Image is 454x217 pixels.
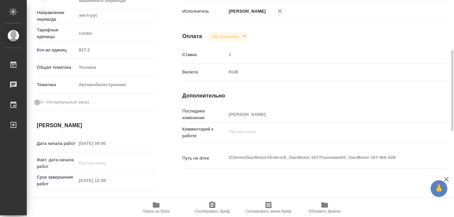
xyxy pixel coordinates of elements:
p: Тарифные единицы [37,27,76,40]
input: Пустое поле [226,50,425,59]
textarea: /Clients/GacMotor/Orders/S_GacMotor-167/Translated/S_GacMotor-167-WK-028 [226,152,425,163]
button: Скопировать бриф [184,198,240,217]
h4: Дополнительно [182,92,447,100]
input: Пустое поле [76,45,155,55]
div: слово [76,28,155,39]
p: Валюта [182,69,226,75]
p: Последнее изменение [182,108,226,121]
input: Пустое поле [76,139,135,148]
p: Кол-во единиц [37,47,76,53]
p: [PERSON_NAME] [226,8,266,15]
span: Скопировать бриф [195,209,230,214]
div: Не оплачена [207,32,248,41]
p: Факт. дата начала работ [37,157,76,170]
button: Не оплачена [211,34,240,39]
span: Папка на Drive [142,209,170,214]
input: Пустое поле [76,158,135,168]
button: Папка на Drive [128,198,184,217]
button: Скопировать мини-бриф [240,198,297,217]
p: Тематика [37,81,76,88]
h4: [PERSON_NAME] [37,122,155,130]
p: Направление перевода [37,9,76,23]
button: Обновить файлы [297,198,353,217]
p: Срок завершения работ [37,174,76,187]
div: Техника [76,62,155,73]
input: Пустое поле [76,176,135,185]
p: Ставка [182,51,226,58]
p: Дата начала работ [37,140,76,147]
span: Скопировать мини-бриф [245,209,291,214]
p: Общая тематика [37,64,76,71]
button: 🙏 [431,180,447,197]
p: Путь на drive [182,155,226,162]
p: Комментарий к работе [182,126,226,139]
h4: Оплата [182,32,202,40]
p: Исполнитель [182,8,226,15]
input: Пустое поле [226,110,425,119]
span: Обновить файлы [309,209,341,214]
span: Нотариальный заказ [46,99,89,105]
span: 🙏 [433,182,445,196]
div: Автомобилестроение [76,79,155,90]
button: Удалить исполнителя [272,4,287,18]
div: RUB [226,66,425,78]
